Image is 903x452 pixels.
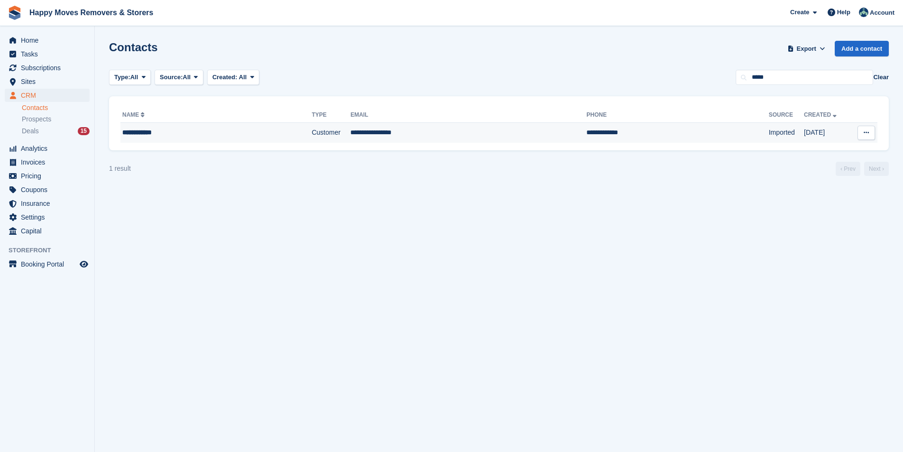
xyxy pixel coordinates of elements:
a: menu [5,47,90,61]
a: Deals 15 [22,126,90,136]
div: 15 [78,127,90,135]
a: Created [804,111,839,118]
td: Customer [312,123,351,143]
button: Source: All [155,70,203,85]
a: menu [5,156,90,169]
th: Source [769,108,804,123]
a: menu [5,169,90,183]
span: Create [790,8,809,17]
a: menu [5,258,90,271]
span: Sites [21,75,78,88]
div: 1 result [109,164,131,174]
span: Insurance [21,197,78,210]
span: Analytics [21,142,78,155]
span: Type: [114,73,130,82]
button: Clear [873,73,889,82]
h1: Contacts [109,41,158,54]
a: menu [5,142,90,155]
th: Type [312,108,351,123]
span: CRM [21,89,78,102]
span: Home [21,34,78,47]
span: Capital [21,224,78,238]
a: Next [864,162,889,176]
a: menu [5,89,90,102]
a: Add a contact [835,41,889,56]
span: Settings [21,211,78,224]
span: Prospects [22,115,51,124]
a: Name [122,111,146,118]
span: All [183,73,191,82]
span: Coupons [21,183,78,196]
td: [DATE] [804,123,850,143]
a: menu [5,224,90,238]
span: Help [837,8,850,17]
span: Booking Portal [21,258,78,271]
span: Source: [160,73,182,82]
a: menu [5,75,90,88]
a: Happy Moves Removers & Storers [26,5,157,20]
th: Phone [586,108,768,123]
span: Tasks [21,47,78,61]
img: Admin [859,8,868,17]
span: Invoices [21,156,78,169]
a: Preview store [78,258,90,270]
a: menu [5,211,90,224]
a: menu [5,34,90,47]
span: Export [797,44,816,54]
a: Previous [836,162,860,176]
span: Account [870,8,894,18]
span: Subscriptions [21,61,78,74]
span: Pricing [21,169,78,183]
img: stora-icon-8386f47178a22dfd0bd8f6a31ec36ba5ce8667c1dd55bd0f319d3a0aa187defe.svg [8,6,22,20]
span: Created: [212,74,237,81]
a: menu [5,61,90,74]
button: Created: All [207,70,259,85]
th: Email [350,108,586,123]
button: Type: All [109,70,151,85]
a: Contacts [22,103,90,112]
a: menu [5,183,90,196]
span: Deals [22,127,39,136]
a: Prospects [22,114,90,124]
nav: Page [834,162,891,176]
td: Imported [769,123,804,143]
span: All [130,73,138,82]
span: All [239,74,247,81]
span: Storefront [9,246,94,255]
a: menu [5,197,90,210]
button: Export [785,41,827,56]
